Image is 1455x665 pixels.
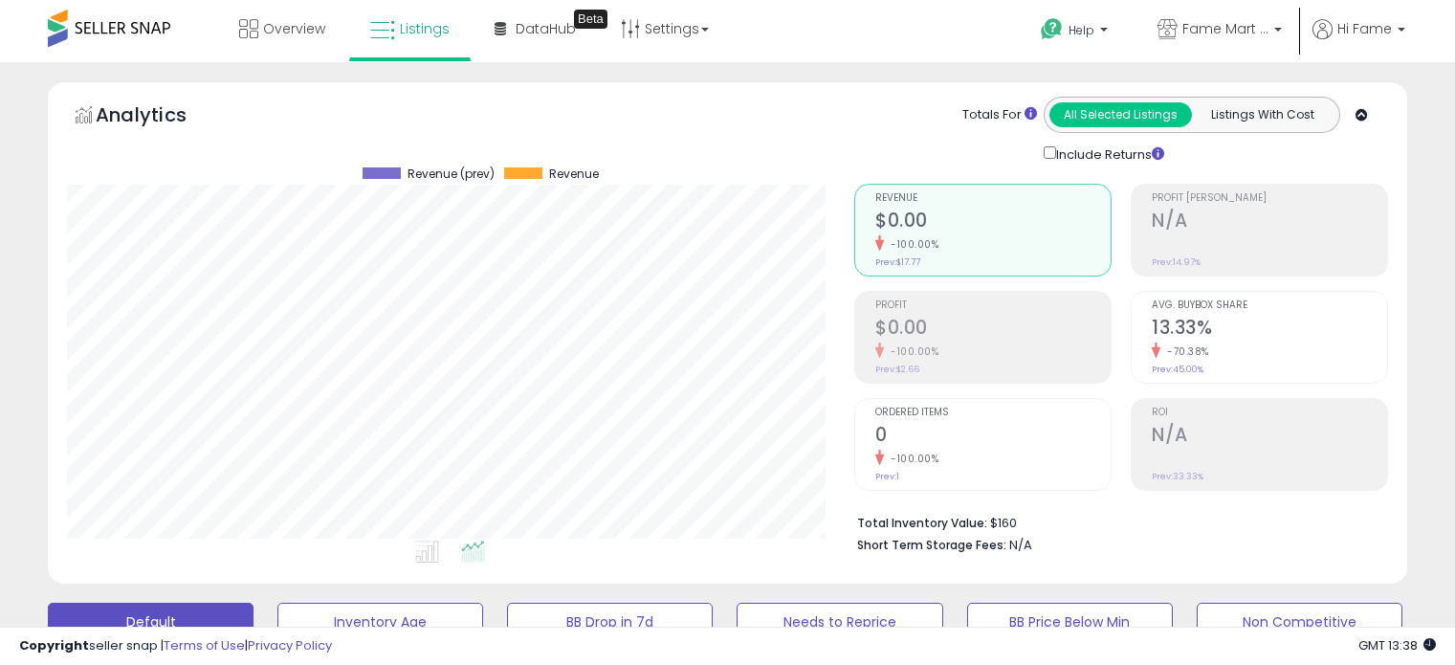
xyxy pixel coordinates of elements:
span: DataHub [516,19,576,38]
i: Get Help [1040,17,1064,41]
small: -70.38% [1160,344,1209,359]
small: Prev: 1 [875,471,899,482]
div: Include Returns [1029,143,1187,165]
span: Fame Mart CA [1182,19,1268,38]
button: Non Competitive [1197,603,1402,641]
h2: N/A [1152,424,1387,450]
span: Overview [263,19,325,38]
span: Ordered Items [875,408,1111,418]
h2: 13.33% [1152,317,1387,343]
div: Totals For [962,106,1037,124]
span: Listings [400,19,450,38]
span: Revenue [875,193,1111,204]
span: Avg. Buybox Share [1152,300,1387,311]
h2: 0 [875,424,1111,450]
span: 2025-10-11 13:38 GMT [1358,636,1436,654]
small: Prev: $17.77 [875,256,920,268]
small: Prev: 33.33% [1152,471,1203,482]
h2: $0.00 [875,317,1111,343]
button: Inventory Age [277,603,483,641]
a: Hi Fame [1312,19,1405,62]
span: Profit [875,300,1111,311]
button: All Selected Listings [1049,102,1192,127]
button: Listings With Cost [1191,102,1334,127]
button: Needs to Reprice [737,603,942,641]
span: Help [1069,22,1094,38]
span: Hi Fame [1337,19,1392,38]
a: Help [1025,3,1127,62]
span: N/A [1009,536,1032,554]
div: Tooltip anchor [574,10,607,29]
small: -100.00% [884,344,938,359]
small: -100.00% [884,452,938,466]
div: seller snap | | [19,637,332,655]
button: BB Price Below Min [967,603,1173,641]
small: Prev: 45.00% [1152,364,1203,375]
h2: N/A [1152,210,1387,235]
button: Default [48,603,254,641]
b: Total Inventory Value: [857,515,987,531]
button: BB Drop in 7d [507,603,713,641]
span: Revenue (prev) [408,167,495,181]
span: Profit [PERSON_NAME] [1152,193,1387,204]
small: -100.00% [884,237,938,252]
span: ROI [1152,408,1387,418]
a: Terms of Use [164,636,245,654]
a: Privacy Policy [248,636,332,654]
h5: Analytics [96,101,224,133]
h2: $0.00 [875,210,1111,235]
small: Prev: $2.66 [875,364,919,375]
span: Revenue [549,167,599,181]
strong: Copyright [19,636,89,654]
small: Prev: 14.97% [1152,256,1201,268]
li: $160 [857,510,1374,533]
b: Short Term Storage Fees: [857,537,1006,553]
